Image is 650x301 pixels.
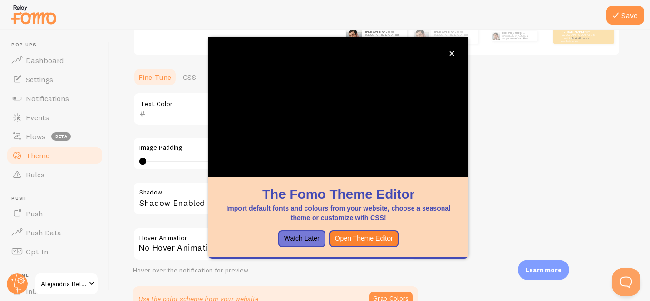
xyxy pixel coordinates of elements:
a: Notifications [6,89,104,108]
img: Fomo [492,32,500,40]
a: CSS [177,68,202,87]
div: No Hover Animation [133,227,418,261]
p: Learn more [525,265,561,274]
span: Events [26,113,49,122]
p: from [GEOGRAPHIC_DATA] just bought a [434,30,474,42]
a: Opt-In [6,242,104,261]
span: Opt-In [26,247,48,256]
a: Events [6,108,104,127]
strong: [PERSON_NAME] [502,32,521,35]
span: Push Data [26,228,61,237]
a: Push [6,204,104,223]
span: Alejandría Bella [41,278,86,290]
button: close, [447,49,457,58]
span: Flows [26,132,46,141]
a: Fine Tune [133,68,177,87]
a: Flows beta [6,127,104,146]
a: Theme [6,146,104,165]
img: Fomo [414,29,429,44]
a: Metallica t-shirt [572,36,593,40]
a: Metallica t-shirt [511,37,527,40]
span: Pop-ups [11,42,104,48]
div: Shadow Enabled [133,182,418,216]
span: Dashboard [26,56,64,65]
a: Metallica t-shirt [377,36,397,40]
span: Theme [26,151,49,160]
h1: The Fomo Theme Editor [220,185,457,204]
p: from [GEOGRAPHIC_DATA] just bought a [561,30,599,42]
strong: [PERSON_NAME] [561,30,584,34]
span: Push [11,195,104,202]
span: beta [51,132,71,141]
p: from [GEOGRAPHIC_DATA] just bought a [502,31,533,41]
img: Fomo [346,29,362,44]
p: Import default fonts and colours from your website, choose a seasonal theme or customize with CSS! [220,204,457,223]
div: The Fomo Theme EditorImport default fonts and colours from your website, choose a seasonal theme ... [208,37,468,259]
a: Settings [6,70,104,89]
span: Rules [26,170,45,179]
img: fomo-relay-logo-orange.svg [10,2,58,27]
strong: [PERSON_NAME] [434,30,457,34]
span: Settings [26,75,53,84]
button: Open Theme Editor [329,230,399,247]
iframe: Help Scout Beacon - Open [612,268,640,296]
span: Push [26,209,43,218]
button: Watch Later [278,230,325,247]
div: Hover over the notification for preview [133,266,418,275]
small: about 4 minutes ago [434,40,473,42]
a: Alejandría Bella [34,272,98,295]
a: Dashboard [6,51,104,70]
a: Push Data [6,223,104,242]
label: Image Padding [139,144,412,152]
a: Metallica t-shirt [446,36,466,40]
div: Learn more [518,260,569,280]
a: Rules [6,165,104,184]
span: Notifications [26,94,69,103]
p: from [GEOGRAPHIC_DATA] just bought a [365,30,404,42]
strong: [PERSON_NAME] [365,30,388,34]
small: about 4 minutes ago [561,40,598,42]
